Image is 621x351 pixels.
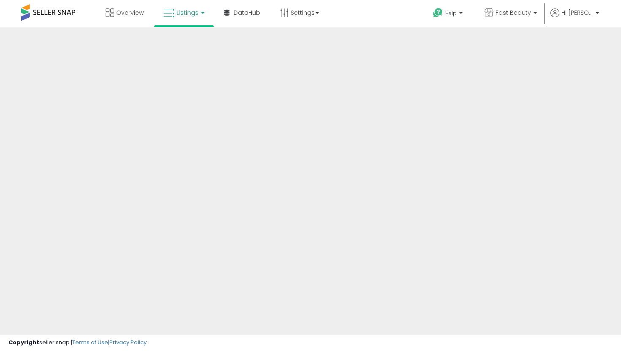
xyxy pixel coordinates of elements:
i: Get Help [433,8,443,18]
a: Hi [PERSON_NAME] [550,8,599,27]
a: Help [426,1,471,27]
span: Listings [177,8,199,17]
div: seller snap | | [8,339,147,347]
strong: Copyright [8,338,39,346]
span: DataHub [234,8,260,17]
span: Fast Beauty [496,8,531,17]
span: Overview [116,8,144,17]
span: Hi [PERSON_NAME] [561,8,593,17]
a: Privacy Policy [109,338,147,346]
span: Help [445,10,457,17]
a: Terms of Use [72,338,108,346]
